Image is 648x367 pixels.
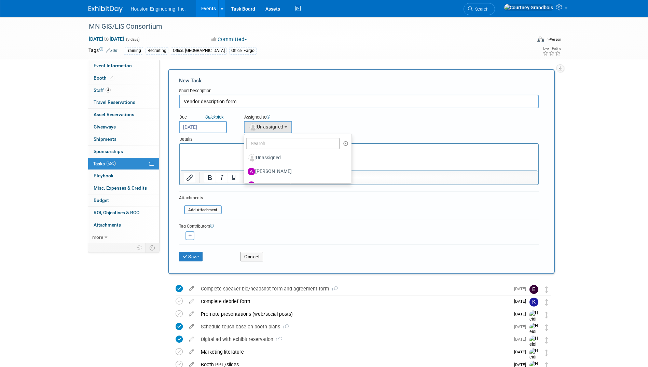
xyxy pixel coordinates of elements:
img: Courtney Grandbois [504,4,553,11]
span: [DATE] [514,337,529,342]
span: Tasks [93,161,116,166]
div: Office: [GEOGRAPHIC_DATA] [171,47,227,54]
a: ROI, Objectives & ROO [88,207,159,219]
span: [DATE] [514,299,529,304]
img: Erik Nelson [529,285,538,294]
a: Budget [88,194,159,206]
div: Office: Fargo [229,47,257,54]
a: edit [185,324,197,330]
a: Giveaways [88,121,159,133]
span: Staff [94,87,111,93]
div: Complete speaker bio/headshot form and agreement form [197,283,510,295]
div: Event Format [491,36,562,46]
a: Edit [106,48,118,53]
a: Staff4 [88,84,159,96]
button: Save [179,252,203,261]
a: Event Information [88,60,159,72]
td: Personalize Event Tab Strip [134,243,146,252]
span: Giveaways [94,124,116,130]
div: New Task [179,77,539,84]
i: Move task [545,350,548,356]
a: Search [464,3,495,15]
div: Recruiting [146,47,168,54]
span: Asset Reservations [94,112,134,117]
a: edit [185,349,197,355]
a: edit [185,286,197,292]
td: Toggle Event Tabs [145,243,159,252]
div: In-Person [545,37,561,42]
input: Search [246,138,340,149]
span: [DATE] [514,286,529,291]
button: Bold [204,173,216,182]
i: Move task [545,337,548,343]
img: ExhibitDay [88,6,123,13]
span: 65% [107,161,116,166]
label: [PERSON_NAME] [248,166,345,177]
span: to [103,36,110,42]
label: Unassigned [248,152,345,163]
input: Due Date [179,121,227,133]
span: Playbook [94,173,113,178]
span: [DATE] [514,362,529,367]
a: Travel Reservations [88,96,159,108]
iframe: Rich Text Area [180,144,538,171]
div: Schedule touch base on booth plans [197,321,510,332]
a: Shipments [88,133,159,145]
div: Assigned to [244,114,326,121]
i: Booth reservation complete [110,76,113,80]
img: Heidi Joarnt [529,323,540,347]
span: Unassigned [249,124,284,130]
span: ROI, Objectives & ROO [94,210,139,215]
img: Heidi Joarnt [529,310,540,335]
div: Tag Contributors [179,222,539,229]
span: [DATE] [DATE] [88,36,124,42]
div: Marketing literature [197,346,510,358]
img: Kiah Sagami [529,298,538,307]
span: Sponsorships [94,149,123,154]
i: Move task [545,312,548,318]
img: Format-Inperson.png [537,37,544,42]
span: Search [473,6,488,12]
div: Training [124,47,143,54]
span: 1 [273,338,282,342]
span: Attachments [94,222,121,228]
img: Unassigned-User-Icon.png [248,154,256,162]
span: Houston Engineering, Inc. [131,6,186,12]
img: A.jpg [248,168,255,175]
span: [DATE] [514,312,529,316]
a: edit [185,336,197,342]
div: Details [179,133,539,143]
img: A.jpg [248,181,255,189]
span: 1 [280,325,289,329]
div: Due [179,114,234,121]
div: Promote presentations (web/social posts) [197,308,510,320]
button: Unassigned [244,121,292,133]
span: 4 [106,87,111,93]
span: Event Information [94,63,132,68]
button: Italic [216,173,228,182]
a: Misc. Expenses & Credits [88,182,159,194]
a: edit [185,311,197,317]
div: Short Description [179,88,539,95]
div: Complete debrief form [197,296,510,307]
td: Tags [88,47,118,55]
span: Misc. Expenses & Credits [94,185,147,191]
span: Booth [94,75,114,81]
i: Move task [545,299,548,305]
img: Heidi Joarnt [529,336,540,360]
span: Budget [94,198,109,203]
div: Attachments [179,195,222,201]
i: Move task [545,324,548,331]
a: Sponsorships [88,146,159,158]
a: Quickpick [204,114,225,120]
a: Tasks65% [88,158,159,170]
a: Booth [88,72,159,84]
span: Travel Reservations [94,99,135,105]
a: Attachments [88,219,159,231]
a: more [88,231,159,243]
div: MN GIS/LIS Consortium [86,21,521,33]
a: Asset Reservations [88,109,159,121]
i: Quick [205,114,216,120]
i: Move task [545,286,548,293]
